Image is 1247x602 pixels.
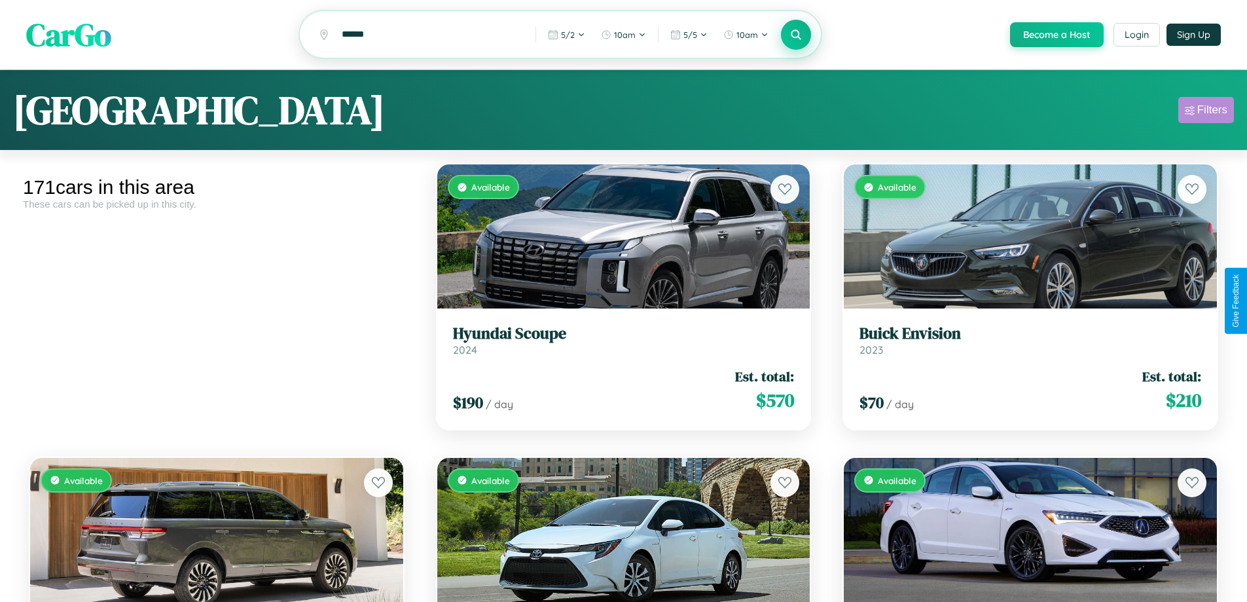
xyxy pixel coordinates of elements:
[859,324,1201,356] a: Buick Envision2023
[886,398,914,411] span: / day
[561,29,575,40] span: 5 / 2
[1010,22,1104,47] button: Become a Host
[541,24,592,45] button: 5/2
[878,181,916,193] span: Available
[736,29,758,40] span: 10am
[664,24,714,45] button: 5/5
[1231,274,1240,328] div: Give Feedback
[1142,367,1201,386] span: Est. total:
[859,392,884,413] span: $ 70
[683,29,697,40] span: 5 / 5
[1197,103,1227,117] div: Filters
[453,392,483,413] span: $ 190
[453,324,795,343] h3: Hyundai Scoupe
[453,324,795,356] a: Hyundai Scoupe2024
[594,24,653,45] button: 10am
[859,343,883,356] span: 2023
[859,324,1201,343] h3: Buick Envision
[23,176,410,198] div: 171 cars in this area
[1166,24,1221,46] button: Sign Up
[1166,387,1201,413] span: $ 210
[64,475,103,486] span: Available
[23,198,410,210] div: These cars can be picked up in this city.
[735,367,794,386] span: Est. total:
[756,387,794,413] span: $ 570
[26,13,111,56] span: CarGo
[614,29,636,40] span: 10am
[471,475,510,486] span: Available
[1178,97,1234,123] button: Filters
[1113,23,1160,47] button: Login
[453,343,477,356] span: 2024
[471,181,510,193] span: Available
[717,24,775,45] button: 10am
[878,475,916,486] span: Available
[13,83,385,137] h1: [GEOGRAPHIC_DATA]
[486,398,513,411] span: / day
